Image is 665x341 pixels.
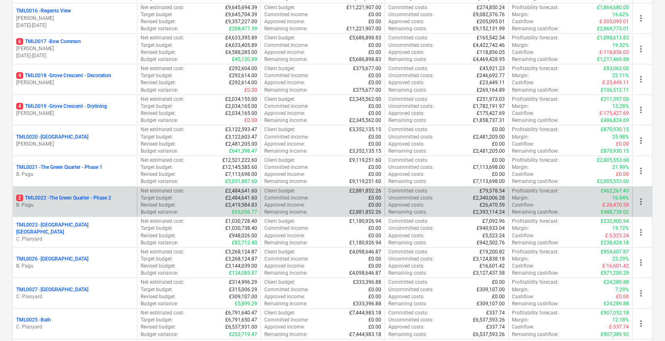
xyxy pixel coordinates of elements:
[141,126,184,133] p: Net estimated cost :
[388,209,427,216] p: Remaining costs :
[264,148,307,155] p: Remaining income :
[264,218,295,225] p: Client budget :
[512,79,534,86] p: Cashflow :
[388,103,434,110] p: Uncommitted costs :
[616,141,629,148] p: £0.00
[346,25,381,32] p: £11,221,907.00
[141,141,176,148] p: Revised budget :
[388,218,428,225] p: Committed costs :
[388,148,427,155] p: Remaining costs :
[512,225,529,232] p: Margin :
[601,87,629,94] p: £106,512.11
[264,42,309,49] p: Committed income :
[141,4,184,11] p: Net estimated cost :
[16,317,134,331] div: TML0025 -BathC. Planyard
[349,178,381,185] p: £9,119,251.60
[16,45,134,52] p: [PERSON_NAME]
[141,96,184,103] p: Net estimated cost :
[225,195,257,202] p: £2,484,641.60
[612,164,629,171] p: 21.99%
[264,195,309,202] p: Committed income :
[141,56,178,63] p: Budget variance :
[612,11,629,18] p: 16.62%
[480,202,505,209] p: £26,470.59
[16,7,134,29] div: TML0016 -Regents View[PERSON_NAME][DATE]-[DATE]
[473,209,505,216] p: £2,393,114.24
[512,96,559,103] p: Profitability forecast :
[512,218,559,225] p: Profitability forecast :
[229,148,257,155] p: £641,398.47
[264,134,309,141] p: Committed income :
[141,202,176,209] p: Revised budget :
[264,103,309,110] p: Committed income :
[512,25,559,32] p: Remaining cashflow :
[16,324,134,331] p: C. Planyard
[16,38,81,45] p: TML0017 - Bow Common
[264,164,309,171] p: Committed income :
[16,263,134,270] p: B. Pagu
[16,103,107,110] p: TML0019 - Grove Crescent - Drylining
[636,13,646,23] span: more_vert
[264,110,305,117] p: Approved income :
[264,232,305,239] p: Approved income :
[512,18,534,25] p: Cashflow :
[512,117,559,124] p: Remaining cashflow :
[225,202,257,209] p: £2,419,584.83
[368,171,381,178] p: £0.00
[225,96,257,103] p: £2,034,155.00
[16,134,88,141] p: TML0020 - [GEOGRAPHIC_DATA]
[16,256,134,270] div: TML0026 -[GEOGRAPHIC_DATA]B. Pagu
[232,56,257,63] p: £45,120.89
[616,171,629,178] p: £0.00
[141,117,178,124] p: Budget variance :
[612,225,629,232] p: 19.72%
[368,11,381,18] p: £0.00
[473,195,505,202] p: £2,340,006.28
[473,11,505,18] p: £9,082,376.76
[388,79,424,86] p: Approved costs :
[16,72,111,79] p: TML0018 - Grove Crescent - Decoration
[512,65,559,72] p: Profitability forecast :
[264,79,305,86] p: Approved income :
[141,87,178,94] p: Budget variance :
[512,134,529,141] p: Margin :
[16,256,88,263] p: TML0026 - [GEOGRAPHIC_DATA]
[264,87,307,94] p: Remaining income :
[349,117,381,124] p: £2,345,562.00
[480,188,505,195] p: £79,578.54
[512,195,529,202] p: Margin :
[601,188,629,195] p: £462,267.43
[473,103,505,110] p: £1,782,191.97
[480,79,505,86] p: £23,449.11
[16,103,23,110] span: 4
[612,103,629,110] p: 13.28%
[388,49,424,56] p: Approved costs :
[349,96,381,103] p: £2,345,562.00
[477,18,505,25] p: £205,095.01
[264,65,295,72] p: Client budget :
[349,188,381,195] p: £2,881,852.26
[141,134,173,141] p: Target budget :
[225,126,257,133] p: £3,122,593.47
[388,25,427,32] p: Remaining costs :
[368,141,381,148] p: £0.00
[141,164,173,171] p: Target budget :
[229,65,257,72] p: £292,604.00
[141,11,173,18] p: Target budget :
[599,18,629,25] p: £-205,095.01
[264,117,307,124] p: Remaining income :
[16,103,134,117] div: 4TML0019 -Grove Crescent - Drylining[PERSON_NAME]
[602,202,629,209] p: £-26,470.59
[16,52,134,59] p: [DATE] - [DATE]
[492,126,505,133] p: £0.00
[229,25,257,32] p: £288,477.39
[512,178,559,185] p: Remaining cashflow :
[368,103,381,110] p: £0.00
[597,157,629,164] p: £2,005,553.60
[512,148,559,155] p: Remaining cashflow :
[512,157,559,164] p: Profitability forecast :
[388,232,424,239] p: Approved costs :
[599,110,629,117] p: £-175,427.69
[477,34,505,41] p: £165,542.54
[264,72,309,79] p: Committed income :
